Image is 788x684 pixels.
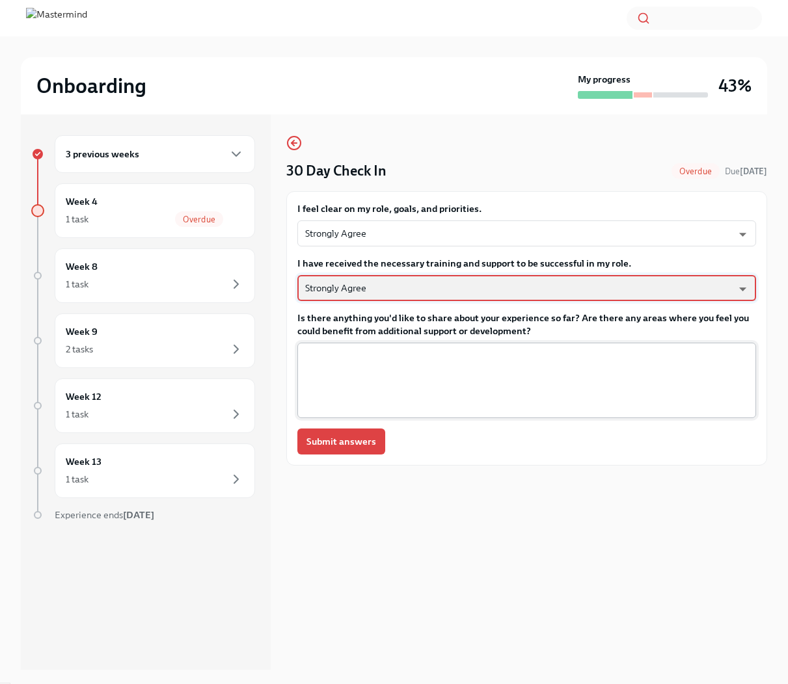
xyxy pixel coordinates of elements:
[123,509,154,521] strong: [DATE]
[66,324,98,339] h6: Week 9
[31,378,255,433] a: Week 121 task
[31,183,255,238] a: Week 41 taskOverdue
[175,215,223,224] span: Overdue
[66,408,88,421] div: 1 task
[66,194,98,209] h6: Week 4
[297,428,385,454] button: Submit answers
[66,278,88,291] div: 1 task
[31,313,255,368] a: Week 92 tasks
[297,257,756,270] label: I have received the necessary training and support to be successful in my role.
[740,166,767,176] strong: [DATE]
[725,165,767,178] span: September 7th, 2025 09:00
[297,275,756,301] div: Strongly Agree
[578,73,631,86] strong: My progress
[297,311,756,337] label: Is there anything you'd like to share about your experience so far? Are there any areas where you...
[55,135,255,173] div: 3 previous weeks
[36,73,146,99] h2: Onboarding
[66,389,102,404] h6: Week 12
[672,166,720,176] span: Overdue
[66,259,98,274] h6: Week 8
[66,147,139,161] h6: 3 previous weeks
[286,161,387,181] h4: 30 Day Check In
[66,213,88,226] div: 1 task
[66,473,88,486] div: 1 task
[31,248,255,303] a: Week 81 task
[66,343,93,356] div: 2 tasks
[297,220,756,246] div: Strongly Agree
[66,454,102,469] h6: Week 13
[26,8,87,29] img: Mastermind
[725,166,767,176] span: Due
[55,509,154,521] span: Experience ends
[297,202,756,215] label: I feel clear on my role, goals, and priorities.
[306,435,376,448] span: Submit answers
[31,443,255,498] a: Week 131 task
[718,74,752,98] h3: 43%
